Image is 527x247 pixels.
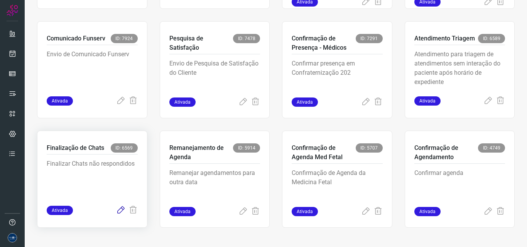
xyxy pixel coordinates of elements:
[169,59,260,97] p: Envio de Pesquisa de Satisfação do Cliente
[292,97,318,107] span: Ativada
[414,207,441,216] span: Ativada
[47,206,73,215] span: Ativada
[356,34,383,43] span: ID: 7291
[292,168,383,207] p: Confirmação de Agenda da Medicina Fetal
[169,168,260,207] p: Remanejar agendamentos para outra data
[414,168,505,207] p: Confirmar agenda
[414,96,441,106] span: Ativada
[414,34,475,43] p: Atendimento Triagem
[414,143,478,162] p: Confirmação de Agendamento
[169,34,233,52] p: Pesquisa de Satisfação
[292,34,356,52] p: Confirmação de Presença - Médicos
[169,207,196,216] span: Ativada
[111,143,138,153] span: ID: 6569
[478,143,505,153] span: ID: 4749
[47,50,138,88] p: Envio de Comunicado Funserv
[169,143,233,162] p: Remanejamento de Agenda
[233,34,260,43] span: ID: 7478
[292,207,318,216] span: Ativada
[47,96,73,106] span: Ativada
[8,233,17,242] img: d06bdf07e729e349525d8f0de7f5f473.png
[111,34,138,43] span: ID: 7924
[478,34,505,43] span: ID: 6589
[356,143,383,153] span: ID: 5707
[414,50,505,88] p: Atendimento para triagem de atendimentos sem interação do paciente após horário de expediente
[292,59,383,97] p: Confirmar presença em Confraternização 202
[47,143,104,153] p: Finalização de Chats
[292,143,356,162] p: Confirmação de Agenda Med Fetal
[233,143,260,153] span: ID: 5914
[169,97,196,107] span: Ativada
[7,5,18,16] img: Logo
[47,34,105,43] p: Comunicado Funserv
[47,159,138,198] p: Finalizar Chats não respondidos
